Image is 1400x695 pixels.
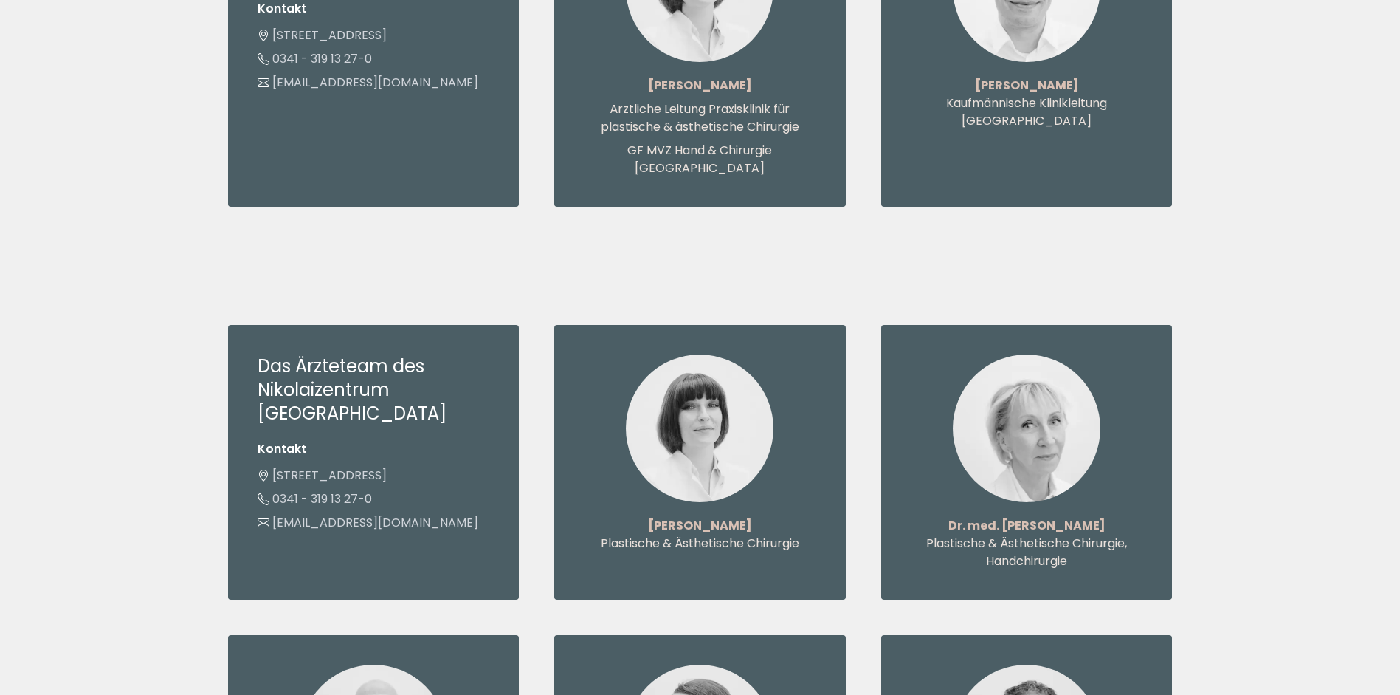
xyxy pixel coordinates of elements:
[258,74,478,91] a: [EMAIL_ADDRESS][DOMAIN_NAME]
[911,95,1143,130] p: Kaufmännische Klinikleitung [GEOGRAPHIC_DATA]
[648,77,752,94] strong: [PERSON_NAME]
[258,355,490,425] h3: Das Ärzteteam des Nikolaizentrum [GEOGRAPHIC_DATA]
[953,355,1100,502] img: Dr. med. Christiane Köpcke - Plastische & Ästhetische Chirurgie, Handchirurgie
[584,100,816,136] p: Ärztliche Leitung Praxisklinik für plastische & ästhetische Chirurgie
[258,440,490,458] li: Kontakt
[626,355,773,502] img: Olena Urbach - Plastische & Ästhetische Chirurgie
[258,50,372,67] a: 0341 - 319 13 27-0
[911,535,1143,570] p: Plastische & Ästhetische Chirurgie, Handchirurgie
[975,77,1079,94] strong: [PERSON_NAME]
[258,467,387,484] a: [STREET_ADDRESS]
[584,517,816,535] p: [PERSON_NAME]
[584,535,816,552] p: Plastische & Ästhetische Chirurgie
[948,517,1106,534] strong: Dr. med. [PERSON_NAME]
[258,27,387,44] a: [STREET_ADDRESS]
[584,142,816,177] p: GF MVZ Hand & Chirurgie [GEOGRAPHIC_DATA]
[258,514,478,531] a: [EMAIL_ADDRESS][DOMAIN_NAME]
[258,490,372,507] a: 0341 - 319 13 27-0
